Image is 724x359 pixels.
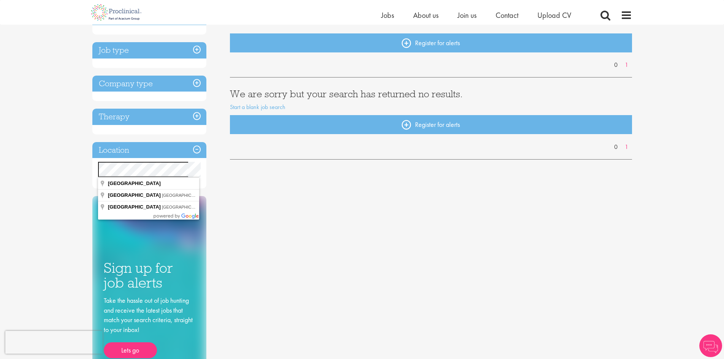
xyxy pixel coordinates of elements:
iframe: reCAPTCHA [5,331,103,354]
a: Join us [458,10,477,20]
a: Lets go [104,342,157,358]
a: Register for alerts [230,33,632,52]
h3: Location [92,142,206,158]
span: [GEOGRAPHIC_DATA] [108,204,161,210]
a: Upload CV [537,10,571,20]
h3: Job type [92,42,206,59]
a: 1 [621,143,632,152]
a: 1 [621,61,632,70]
a: 0 [610,143,621,152]
div: Take the hassle out of job hunting and receive the latest jobs that match your search criteria, s... [104,296,195,358]
a: Jobs [381,10,394,20]
span: [GEOGRAPHIC_DATA] [108,192,161,198]
h3: Company type [92,76,206,92]
span: [GEOGRAPHIC_DATA] [108,180,161,186]
span: [GEOGRAPHIC_DATA] of [GEOGRAPHIC_DATA], [GEOGRAPHIC_DATA] [162,193,301,198]
a: 0 [610,61,621,70]
a: Contact [496,10,518,20]
span: [GEOGRAPHIC_DATA], [GEOGRAPHIC_DATA], [GEOGRAPHIC_DATA] [162,205,297,209]
h3: Sign up for job alerts [104,261,195,290]
a: Start a blank job search [230,103,285,111]
h3: We are sorry but your search has returned no results. [230,89,632,99]
a: About us [413,10,439,20]
img: Chatbot [699,334,722,357]
a: Register for alerts [230,115,632,134]
h3: Therapy [92,109,206,125]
